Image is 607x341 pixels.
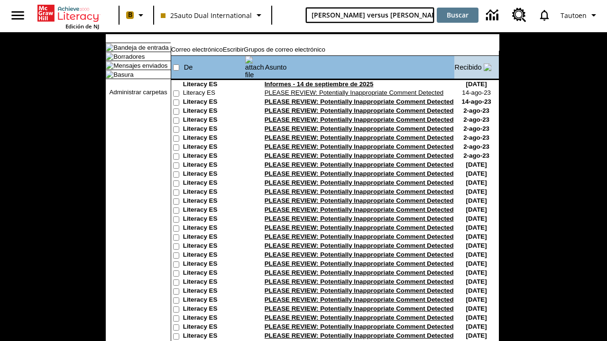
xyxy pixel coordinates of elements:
[183,152,245,161] td: Literacy ES
[122,7,150,24] button: Boost El color de la clase es melocotón. Cambiar el color de la clase.
[183,179,245,188] td: Literacy ES
[4,1,32,29] button: Abrir el menú lateral
[223,46,244,53] a: Escribir
[183,278,245,287] td: Literacy ES
[466,269,487,276] nobr: [DATE]
[183,161,245,170] td: Literacy ES
[480,2,506,28] a: Centro de información
[466,188,487,195] nobr: [DATE]
[183,125,245,134] td: Literacy ES
[183,116,245,125] td: Literacy ES
[466,81,487,88] nobr: [DATE]
[106,53,113,60] img: folder_icon.gif
[106,44,113,51] img: folder_icon_pick.gif
[265,215,454,222] a: PLEASE REVIEW: Potentially Inappropriate Comment Detected
[265,81,374,88] a: Informes - 14 de septiembre de 2025
[557,7,603,24] button: Perfil/Configuración
[265,242,454,249] a: PLEASE REVIEW: Potentially Inappropriate Comment Detected
[463,143,489,150] nobr: 2-ago-23
[466,242,487,249] nobr: [DATE]
[183,251,245,260] td: Literacy ES
[466,278,487,285] nobr: [DATE]
[506,2,532,28] a: Centro de recursos, Se abrirá en una pestaña nueva.
[265,63,287,71] a: Asunto
[183,287,245,296] td: Literacy ES
[463,107,489,114] nobr: 2-ago-23
[466,260,487,267] nobr: [DATE]
[466,332,487,339] nobr: [DATE]
[265,224,454,231] a: PLEASE REVIEW: Potentially Inappropriate Comment Detected
[265,278,454,285] a: PLEASE REVIEW: Potentially Inappropriate Comment Detected
[183,107,245,116] td: Literacy ES
[455,63,482,71] a: Recibido
[265,287,454,294] a: PLEASE REVIEW: Potentially Inappropriate Comment Detected
[113,44,168,51] a: Bandeja de entrada
[561,10,587,20] span: Tautoen
[466,206,487,213] nobr: [DATE]
[265,152,454,159] a: PLEASE REVIEW: Potentially Inappropriate Comment Detected
[265,143,454,150] a: PLEASE REVIEW: Potentially Inappropriate Comment Detected
[113,53,145,60] a: Borradores
[466,170,487,177] nobr: [DATE]
[466,287,487,294] nobr: [DATE]
[265,170,454,177] a: PLEASE REVIEW: Potentially Inappropriate Comment Detected
[183,233,245,242] td: Literacy ES
[466,161,487,168] nobr: [DATE]
[265,332,454,339] a: PLEASE REVIEW: Potentially Inappropriate Comment Detected
[183,323,245,332] td: Literacy ES
[466,314,487,321] nobr: [DATE]
[183,98,245,107] td: Literacy ES
[466,251,487,258] nobr: [DATE]
[245,56,264,79] img: attach file
[265,107,454,114] a: PLEASE REVIEW: Potentially Inappropriate Comment Detected
[183,260,245,269] td: Literacy ES
[265,323,454,330] a: PLEASE REVIEW: Potentially Inappropriate Comment Detected
[113,71,133,78] a: Basura
[128,9,132,21] span: B
[265,296,454,303] a: PLEASE REVIEW: Potentially Inappropriate Comment Detected
[109,89,167,96] a: Administrar carpetas
[265,161,454,168] a: PLEASE REVIEW: Potentially Inappropriate Comment Detected
[265,134,454,141] a: PLEASE REVIEW: Potentially Inappropriate Comment Detected
[463,152,489,159] nobr: 2-ago-23
[183,81,245,89] td: Literacy ES
[183,89,245,98] td: Literacy ES
[183,269,245,278] td: Literacy ES
[462,89,491,96] nobr: 14-ago-23
[463,125,489,132] nobr: 2-ago-23
[265,89,444,96] a: PLEASE REVIEW: Potentially Inappropriate Comment Detected
[265,98,454,105] a: PLEASE REVIEW: Potentially Inappropriate Comment Detected
[532,3,557,27] a: Notificaciones
[183,305,245,314] td: Literacy ES
[265,116,454,123] a: PLEASE REVIEW: Potentially Inappropriate Comment Detected
[466,296,487,303] nobr: [DATE]
[37,3,99,30] div: Portada
[265,305,454,312] a: PLEASE REVIEW: Potentially Inappropriate Comment Detected
[265,233,454,240] a: PLEASE REVIEW: Potentially Inappropriate Comment Detected
[183,314,245,323] td: Literacy ES
[183,134,245,143] td: Literacy ES
[265,269,454,276] a: PLEASE REVIEW: Potentially Inappropriate Comment Detected
[183,296,245,305] td: Literacy ES
[184,63,193,71] a: De
[463,116,489,123] nobr: 2-ago-23
[265,314,454,321] a: PLEASE REVIEW: Potentially Inappropriate Comment Detected
[484,63,491,71] img: arrow_down.gif
[183,197,245,206] td: Literacy ES
[244,46,325,53] a: Grupos de correo electrónico
[183,332,245,341] td: Literacy ES
[171,46,223,53] a: Correo electrónico
[265,179,454,186] a: PLEASE REVIEW: Potentially Inappropriate Comment Detected
[466,305,487,312] nobr: [DATE]
[466,179,487,186] nobr: [DATE]
[466,215,487,222] nobr: [DATE]
[183,206,245,215] td: Literacy ES
[463,134,489,141] nobr: 2-ago-23
[183,188,245,197] td: Literacy ES
[183,215,245,224] td: Literacy ES
[183,224,245,233] td: Literacy ES
[437,8,478,23] button: Buscar
[306,8,434,23] input: Buscar campo
[461,98,491,105] nobr: 14-ago-23
[265,260,454,267] a: PLEASE REVIEW: Potentially Inappropriate Comment Detected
